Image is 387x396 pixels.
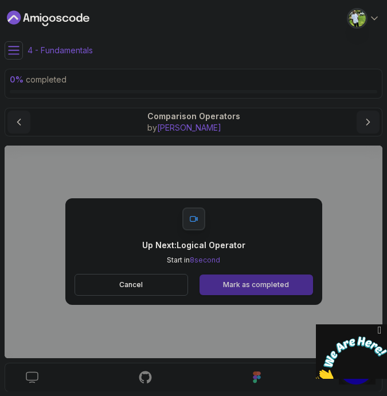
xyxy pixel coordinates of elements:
[142,256,245,265] p: Start in
[7,9,89,28] a: Dashboard
[190,256,220,264] span: 8 second
[357,111,380,134] button: next content
[200,275,312,295] button: Mark as completed
[10,75,67,84] span: completed
[157,123,221,132] span: [PERSON_NAME]
[5,146,382,358] iframe: 19 - Comparison Operators
[75,274,189,296] button: Cancel
[119,280,143,289] p: Cancel
[147,111,240,122] p: Comparison Operators
[348,9,380,28] button: user profile image
[10,75,24,84] span: 0 %
[142,240,245,251] p: Up Next: Logical Operator
[223,280,289,289] div: Mark as completed
[7,111,30,134] button: previous content
[316,324,387,379] iframe: chat widget
[349,10,366,27] img: user profile image
[28,45,93,56] p: 4 - Fundamentals
[147,122,240,134] p: by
